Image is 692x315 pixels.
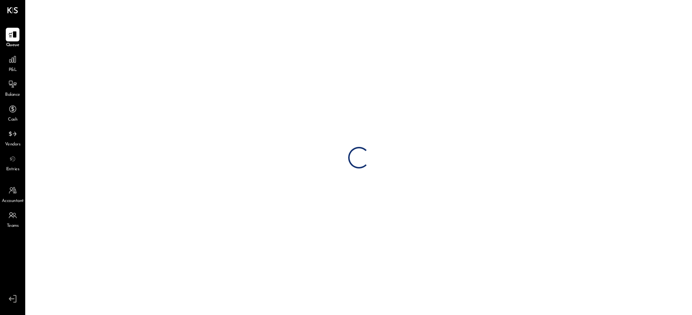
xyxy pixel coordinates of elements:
span: Cash [8,117,17,123]
a: Queue [0,28,25,49]
a: Cash [0,102,25,123]
a: Entries [0,152,25,173]
a: Teams [0,208,25,229]
span: Queue [6,42,19,49]
span: Accountant [2,198,24,204]
a: Balance [0,77,25,98]
a: P&L [0,53,25,73]
span: P&L [9,67,17,73]
span: Vendors [5,141,21,148]
span: Entries [6,166,19,173]
span: Balance [5,92,20,98]
a: Vendors [0,127,25,148]
a: Accountant [0,184,25,204]
span: Teams [7,223,19,229]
